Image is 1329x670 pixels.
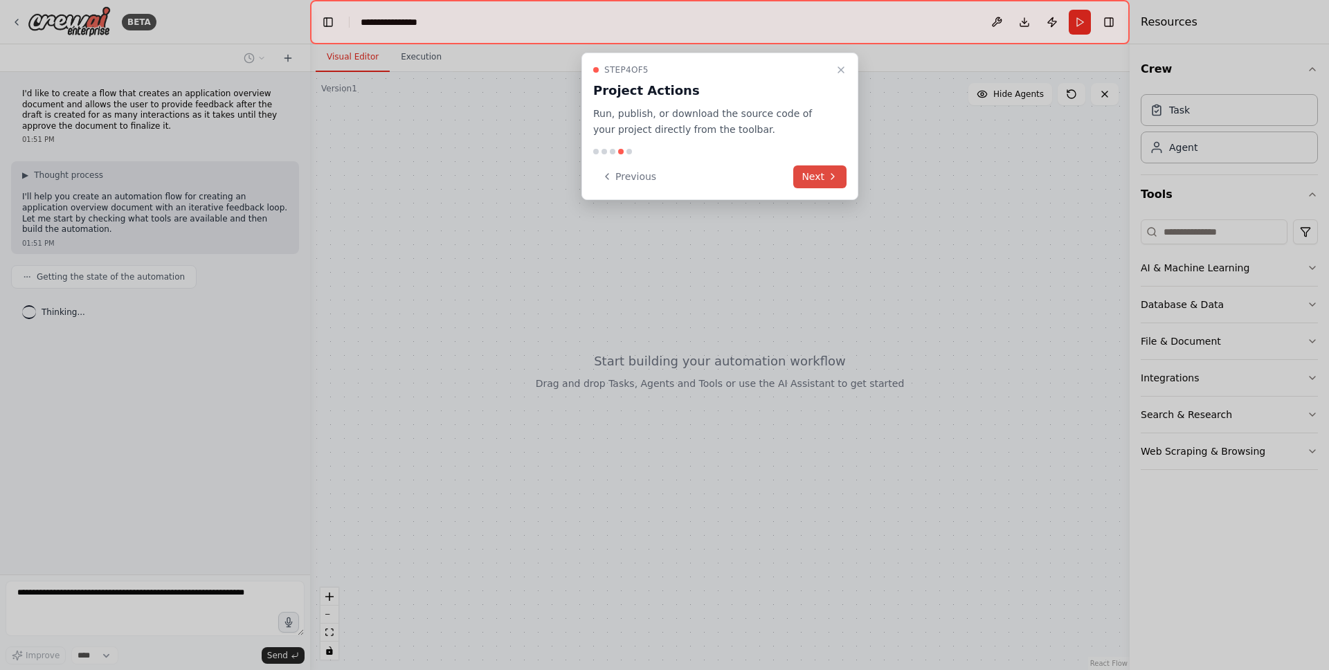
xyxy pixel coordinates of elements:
[793,165,847,188] button: Next
[593,81,830,100] h3: Project Actions
[318,12,338,32] button: Hide left sidebar
[593,106,830,138] p: Run, publish, or download the source code of your project directly from the toolbar.
[833,62,849,78] button: Close walkthrough
[604,64,649,75] span: Step 4 of 5
[593,165,664,188] button: Previous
